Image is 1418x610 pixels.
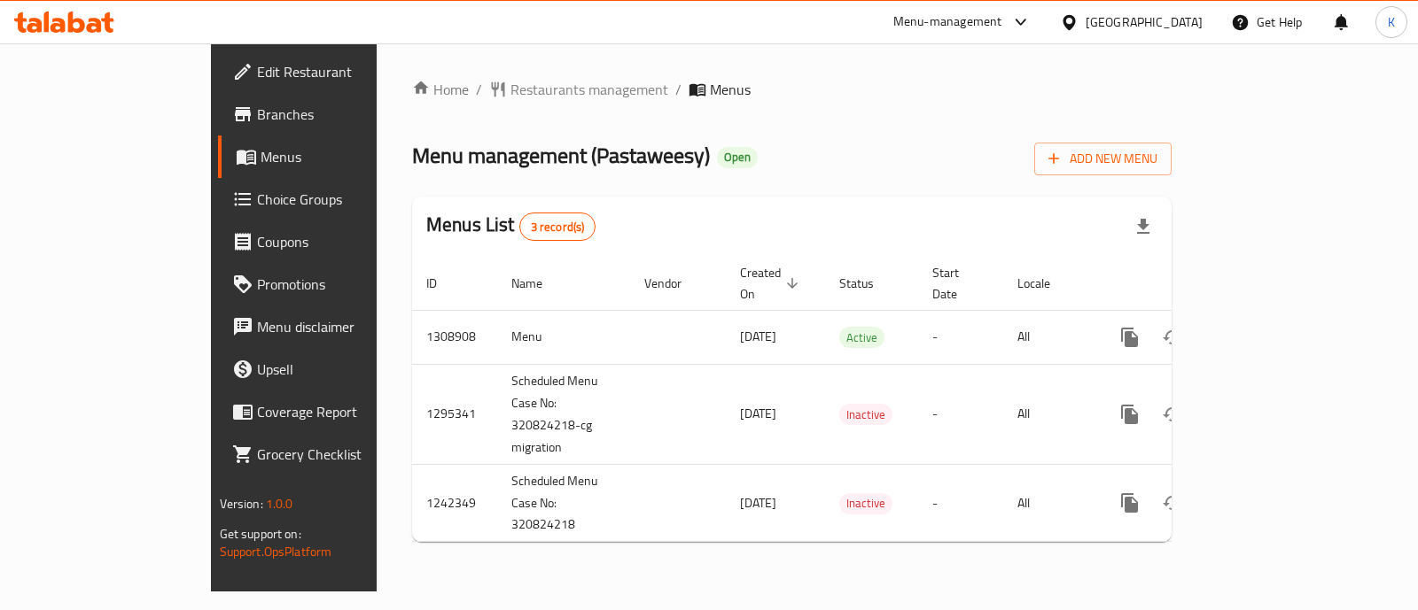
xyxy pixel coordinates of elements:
span: Menu disclaimer [257,316,433,337]
td: All [1003,464,1095,542]
span: Choice Groups [257,189,433,210]
span: 1.0.0 [266,492,293,515]
td: 1242349 [412,464,497,542]
span: Menus [710,79,751,100]
div: Inactive [839,404,892,425]
td: - [918,310,1003,364]
span: [DATE] [740,491,776,514]
span: Open [717,150,758,165]
div: Menu-management [893,12,1002,33]
td: - [918,464,1003,542]
span: Add New Menu [1048,148,1157,170]
td: 1308908 [412,310,497,364]
span: Grocery Checklist [257,444,433,465]
span: 3 record(s) [520,219,596,236]
a: Menus [218,135,448,178]
span: Active [839,328,884,348]
button: Change Status [1151,482,1194,524]
th: Actions [1095,257,1293,311]
li: / [675,79,682,100]
td: Scheduled Menu Case No: 320824218 [497,464,630,542]
span: ID [426,273,460,294]
a: Restaurants management [489,79,668,100]
h2: Menus List [426,212,596,241]
span: [DATE] [740,325,776,348]
button: Change Status [1151,393,1194,436]
a: Menu disclaimer [218,305,448,348]
span: Status [839,273,897,294]
span: Name [511,273,565,294]
a: Choice Groups [218,178,448,220]
button: more [1109,482,1151,524]
span: Vendor [644,273,705,294]
div: [GEOGRAPHIC_DATA] [1086,12,1203,32]
nav: breadcrumb [412,79,1172,100]
span: Start Date [932,262,982,305]
span: Version: [220,492,263,515]
button: more [1109,316,1151,359]
span: Restaurants management [510,79,668,100]
td: - [918,364,1003,464]
a: Promotions [218,263,448,305]
span: Inactive [839,493,892,513]
div: Export file [1122,205,1165,248]
a: Grocery Checklist [218,433,448,475]
span: Coverage Report [257,401,433,422]
td: 1295341 [412,364,497,464]
td: Menu [497,310,630,364]
div: Open [717,147,758,168]
span: K [1388,12,1395,32]
a: Coverage Report [218,390,448,433]
span: Menu management ( Pastaweesy ) [412,135,710,175]
a: Branches [218,93,448,135]
li: / [476,79,482,100]
span: Branches [257,104,433,125]
button: Add New Menu [1034,143,1172,175]
button: more [1109,393,1151,436]
td: Scheduled Menu Case No: 320824218-cg migration [497,364,630,464]
div: Active [839,327,884,348]
span: Coupons [257,231,433,252]
span: Locale [1017,273,1073,294]
span: Promotions [257,274,433,295]
table: enhanced table [412,257,1293,543]
span: Created On [740,262,804,305]
a: Coupons [218,220,448,263]
a: Support.OpsPlatform [220,540,332,563]
td: All [1003,364,1095,464]
a: Edit Restaurant [218,50,448,93]
div: Inactive [839,493,892,514]
span: Upsell [257,359,433,380]
span: [DATE] [740,402,776,425]
span: Get support on: [220,522,301,545]
div: Total records count [519,212,596,241]
span: Inactive [839,405,892,425]
span: Menus [261,146,433,167]
a: Upsell [218,348,448,390]
td: All [1003,310,1095,364]
span: Edit Restaurant [257,61,433,82]
button: Change Status [1151,316,1194,359]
